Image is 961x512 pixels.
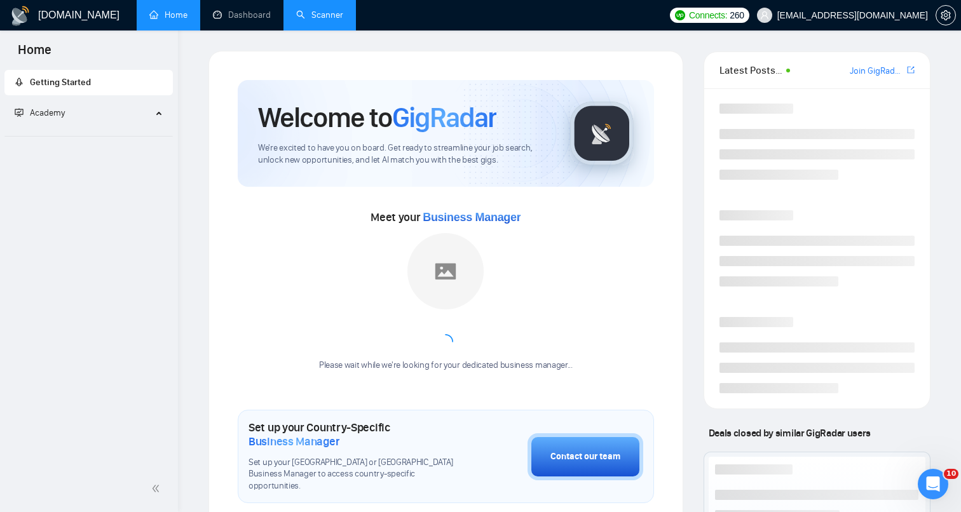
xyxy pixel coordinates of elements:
span: Getting Started [30,77,91,88]
h1: Welcome to [258,100,496,135]
span: Latest Posts from the GigRadar Community [719,62,782,78]
span: Academy [30,107,65,118]
button: setting [936,5,956,25]
div: Please wait while we're looking for your dedicated business manager... [311,360,580,372]
span: Academy [15,107,65,118]
img: upwork-logo.png [675,10,685,20]
a: dashboardDashboard [213,10,271,20]
span: Business Manager [249,435,339,448]
span: We're excited to have you on board. Get ready to streamline your job search, unlock new opportuni... [258,142,550,166]
span: Business Manager [423,211,521,224]
a: setting [936,10,956,20]
span: user [760,11,769,20]
span: Deals closed by similar GigRadar users [704,422,876,444]
a: export [907,64,915,76]
a: searchScanner [296,10,343,20]
a: Join GigRadar Slack Community [850,64,904,78]
img: placeholder.png [407,233,484,309]
span: Home [8,41,62,67]
li: Getting Started [4,70,173,95]
span: loading [435,332,457,353]
img: gigradar-logo.png [570,102,634,165]
span: Connects: [689,8,727,22]
span: Meet your [371,210,521,224]
li: Academy Homepage [4,131,173,139]
span: 10 [944,469,958,479]
a: homeHome [149,10,187,20]
span: export [907,65,915,75]
h1: Set up your Country-Specific [249,421,464,448]
span: setting [936,10,955,20]
span: GigRadar [392,100,496,135]
span: rocket [15,77,24,86]
span: Set up your [GEOGRAPHIC_DATA] or [GEOGRAPHIC_DATA] Business Manager to access country-specific op... [249,457,464,493]
iframe: Intercom live chat [918,469,948,499]
span: 260 [730,8,744,22]
span: fund-projection-screen [15,108,24,117]
div: Contact our team [550,450,620,464]
button: Contact our team [528,433,643,480]
span: double-left [151,482,164,495]
img: logo [10,6,31,26]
